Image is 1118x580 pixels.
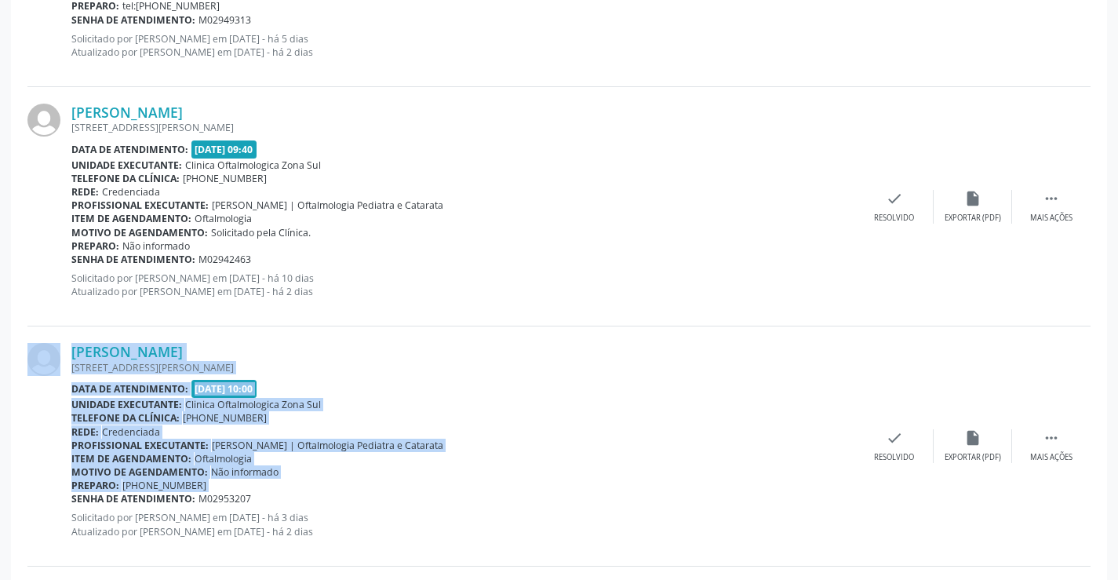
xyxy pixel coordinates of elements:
div: Resolvido [874,213,914,224]
img: img [27,104,60,137]
span: Solicitado pela Clínica. [211,226,311,239]
b: Senha de atendimento: [71,253,195,266]
b: Data de atendimento: [71,143,188,156]
i:  [1043,429,1060,447]
div: Exportar (PDF) [945,452,1001,463]
span: Clinica Oftalmologica Zona Sul [185,398,321,411]
span: Credenciada [102,425,160,439]
b: Rede: [71,185,99,199]
p: Solicitado por [PERSON_NAME] em [DATE] - há 5 dias Atualizado por [PERSON_NAME] em [DATE] - há 2 ... [71,32,855,59]
img: img [27,343,60,376]
div: Resolvido [874,452,914,463]
b: Motivo de agendamento: [71,226,208,239]
span: [PERSON_NAME] | Oftalmologia Pediatra e Catarata [212,439,443,452]
b: Preparo: [71,239,119,253]
span: M02942463 [198,253,251,266]
span: Não informado [122,239,190,253]
i:  [1043,190,1060,207]
span: [DATE] 09:40 [191,140,257,159]
b: Data de atendimento: [71,382,188,396]
b: Motivo de agendamento: [71,465,208,479]
p: Solicitado por [PERSON_NAME] em [DATE] - há 3 dias Atualizado por [PERSON_NAME] em [DATE] - há 2 ... [71,511,855,538]
b: Profissional executante: [71,439,209,452]
div: Exportar (PDF) [945,213,1001,224]
b: Unidade executante: [71,398,182,411]
b: Senha de atendimento: [71,13,195,27]
span: [PHONE_NUMBER] [183,411,267,425]
b: Item de agendamento: [71,212,191,225]
span: Clinica Oftalmologica Zona Sul [185,159,321,172]
b: Senha de atendimento: [71,492,195,505]
a: [PERSON_NAME] [71,343,183,360]
span: [PHONE_NUMBER] [183,172,267,185]
b: Telefone da clínica: [71,411,180,425]
b: Rede: [71,425,99,439]
i: insert_drive_file [964,190,981,207]
div: [STREET_ADDRESS][PERSON_NAME] [71,121,855,134]
span: [PERSON_NAME] | Oftalmologia Pediatra e Catarata [212,199,443,212]
p: Solicitado por [PERSON_NAME] em [DATE] - há 10 dias Atualizado por [PERSON_NAME] em [DATE] - há 2... [71,272,855,298]
b: Profissional executante: [71,199,209,212]
div: Mais ações [1030,213,1072,224]
b: Preparo: [71,479,119,492]
i: check [886,429,903,447]
span: Credenciada [102,185,160,199]
i: insert_drive_file [964,429,981,447]
b: Item de agendamento: [71,452,191,465]
span: Não informado [211,465,279,479]
i: check [886,190,903,207]
span: M02949313 [198,13,251,27]
a: [PERSON_NAME] [71,104,183,121]
b: Telefone da clínica: [71,172,180,185]
div: Mais ações [1030,452,1072,463]
b: Unidade executante: [71,159,182,172]
span: Oftalmologia [195,212,252,225]
div: [STREET_ADDRESS][PERSON_NAME] [71,361,855,374]
span: M02953207 [198,492,251,505]
span: [PHONE_NUMBER] [122,479,206,492]
span: [DATE] 10:00 [191,380,257,398]
span: Oftalmologia [195,452,252,465]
